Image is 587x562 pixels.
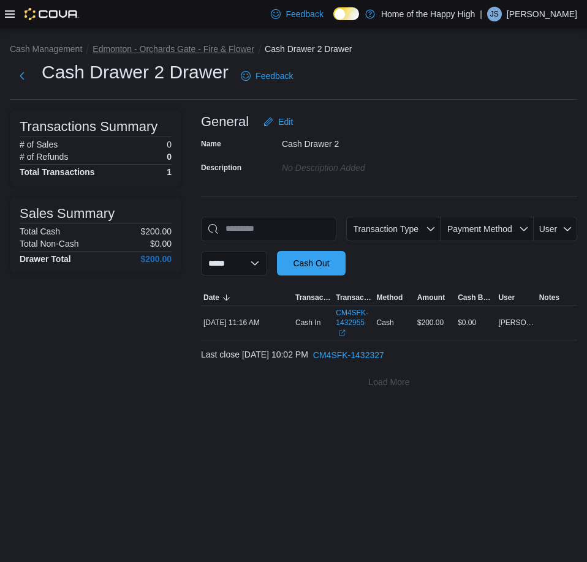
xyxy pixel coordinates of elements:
[498,293,515,302] span: User
[338,329,346,337] svg: External link
[417,318,444,328] span: $200.00
[201,343,577,367] div: Last close [DATE] 10:02 PM
[293,257,329,269] span: Cash Out
[10,43,577,58] nav: An example of EuiBreadcrumbs
[140,254,172,264] h4: $200.00
[490,7,499,21] span: JS
[498,318,534,328] span: [PERSON_NAME]
[42,60,229,84] h1: Cash Drawer 2 Drawer
[236,64,298,88] a: Feedback
[369,376,410,388] span: Load More
[203,293,219,302] span: Date
[377,318,394,328] span: Cash
[507,7,577,21] p: [PERSON_NAME]
[377,293,403,302] span: Method
[201,315,293,330] div: [DATE] 11:16 AM
[259,110,298,134] button: Edit
[336,308,371,337] a: CM4SFK-1432955External link
[167,167,172,177] h4: 1
[167,152,172,162] p: 0
[201,163,241,173] label: Description
[282,158,446,173] div: No Description added
[20,227,60,236] h6: Total Cash
[496,290,536,305] button: User
[333,290,374,305] button: Transaction #
[278,116,293,128] span: Edit
[256,70,293,82] span: Feedback
[201,217,336,241] input: This is a search bar. As you type, the results lower in the page will automatically filter.
[286,8,323,20] span: Feedback
[25,8,79,20] img: Cova
[336,293,371,302] span: Transaction #
[480,7,482,21] p: |
[20,140,58,149] h6: # of Sales
[333,7,359,20] input: Dark Mode
[201,114,249,129] h3: General
[458,293,493,302] span: Cash Back
[20,206,115,221] h3: Sales Summary
[346,217,441,241] button: Transaction Type
[539,293,559,302] span: Notes
[333,20,334,21] span: Dark Mode
[20,254,71,264] h4: Drawer Total
[487,7,502,21] div: Jesse Singh
[537,290,577,305] button: Notes
[201,370,577,394] button: Load More
[534,217,577,241] button: User
[441,217,534,241] button: Payment Method
[313,349,384,361] span: CM4SFK-1432327
[265,44,352,54] button: Cash Drawer 2 Drawer
[20,152,68,162] h6: # of Refunds
[167,140,172,149] p: 0
[140,227,172,236] p: $200.00
[10,44,82,54] button: Cash Management
[295,293,331,302] span: Transaction Type
[353,224,418,234] span: Transaction Type
[455,290,496,305] button: Cash Back
[539,224,558,234] span: User
[201,290,293,305] button: Date
[20,167,95,177] h4: Total Transactions
[266,2,328,26] a: Feedback
[417,293,445,302] span: Amount
[295,318,320,328] p: Cash In
[277,251,346,275] button: Cash Out
[308,343,389,367] button: CM4SFK-1432327
[381,7,475,21] p: Home of the Happy High
[201,139,221,149] label: Name
[93,44,254,54] button: Edmonton - Orchards Gate - Fire & Flower
[20,239,79,249] h6: Total Non-Cash
[10,64,34,88] button: Next
[293,290,333,305] button: Transaction Type
[415,290,455,305] button: Amount
[150,239,172,249] p: $0.00
[455,315,496,330] div: $0.00
[20,119,157,134] h3: Transactions Summary
[282,134,446,149] div: Cash Drawer 2
[374,290,415,305] button: Method
[447,224,512,234] span: Payment Method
